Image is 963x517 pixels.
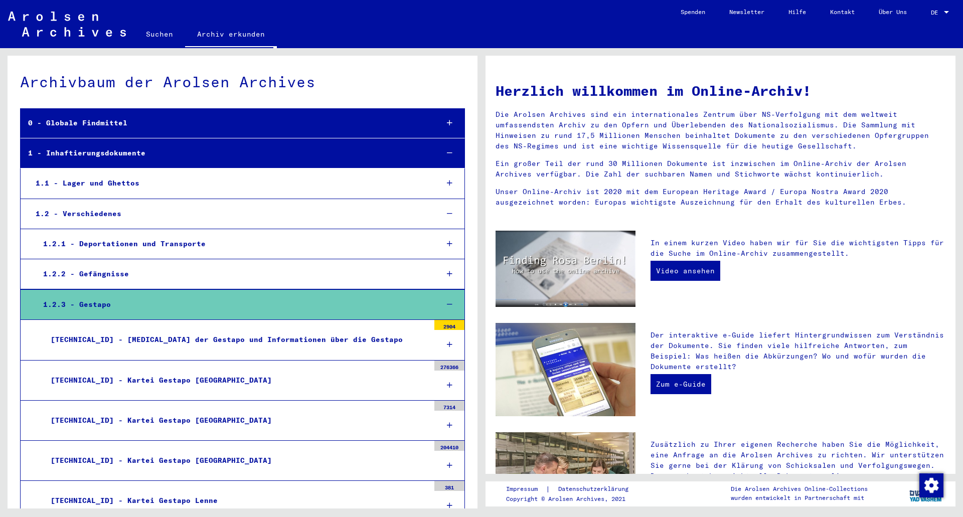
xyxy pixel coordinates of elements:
[506,484,546,494] a: Impressum
[731,493,868,502] p: wurden entwickelt in Partnerschaft mit
[919,473,943,497] img: Zustimmung ändern
[731,484,868,493] p: Die Arolsen Archives Online-Collections
[506,484,640,494] div: |
[8,12,126,37] img: Arolsen_neg.svg
[36,264,430,284] div: 1.2.2 - Gefängnisse
[651,238,945,259] p: In einem kurzen Video haben wir für Sie die wichtigsten Tipps für die Suche im Online-Archiv zusa...
[931,9,942,16] span: DE
[434,441,464,451] div: 204410
[907,481,945,506] img: yv_logo.png
[21,113,430,133] div: 0 - Globale Findmittel
[496,231,635,307] img: video.jpg
[496,323,635,416] img: eguide.jpg
[28,174,430,193] div: 1.1 - Lager und Ghettos
[43,491,429,510] div: [TECHNICAL_ID] - Kartei Gestapo Lenne
[434,401,464,411] div: 7314
[43,371,429,390] div: [TECHNICAL_ID] - Kartei Gestapo [GEOGRAPHIC_DATA]
[185,22,277,48] a: Archiv erkunden
[43,451,429,470] div: [TECHNICAL_ID] - Kartei Gestapo [GEOGRAPHIC_DATA]
[21,143,430,163] div: 1 - Inhaftierungsdokumente
[496,80,945,101] h1: Herzlich willkommen im Online-Archiv!
[506,494,640,503] p: Copyright © Arolsen Archives, 2021
[434,361,464,371] div: 276366
[550,484,640,494] a: Datenschutzerklärung
[36,295,430,314] div: 1.2.3 - Gestapo
[36,234,430,254] div: 1.2.1 - Deportationen und Transporte
[43,330,429,350] div: [TECHNICAL_ID] - [MEDICAL_DATA] der Gestapo und Informationen über die Gestapo
[434,481,464,491] div: 381
[434,320,464,330] div: 2904
[496,109,945,151] p: Die Arolsen Archives sind ein internationales Zentrum über NS-Verfolgung mit dem weltweit umfasse...
[43,411,429,430] div: [TECHNICAL_ID] - Kartei Gestapo [GEOGRAPHIC_DATA]
[651,330,945,372] p: Der interaktive e-Guide liefert Hintergrundwissen zum Verständnis der Dokumente. Sie finden viele...
[28,204,430,224] div: 1.2 - Verschiedenes
[651,439,945,481] p: Zusätzlich zu Ihrer eigenen Recherche haben Sie die Möglichkeit, eine Anfrage an die Arolsen Arch...
[651,261,720,281] a: Video ansehen
[20,71,465,93] div: Archivbaum der Arolsen Archives
[496,187,945,208] p: Unser Online-Archiv ist 2020 mit dem European Heritage Award / Europa Nostra Award 2020 ausgezeic...
[919,473,943,497] div: Zustimmung ändern
[134,22,185,46] a: Suchen
[496,158,945,180] p: Ein großer Teil der rund 30 Millionen Dokumente ist inzwischen im Online-Archiv der Arolsen Archi...
[651,374,711,394] a: Zum e-Guide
